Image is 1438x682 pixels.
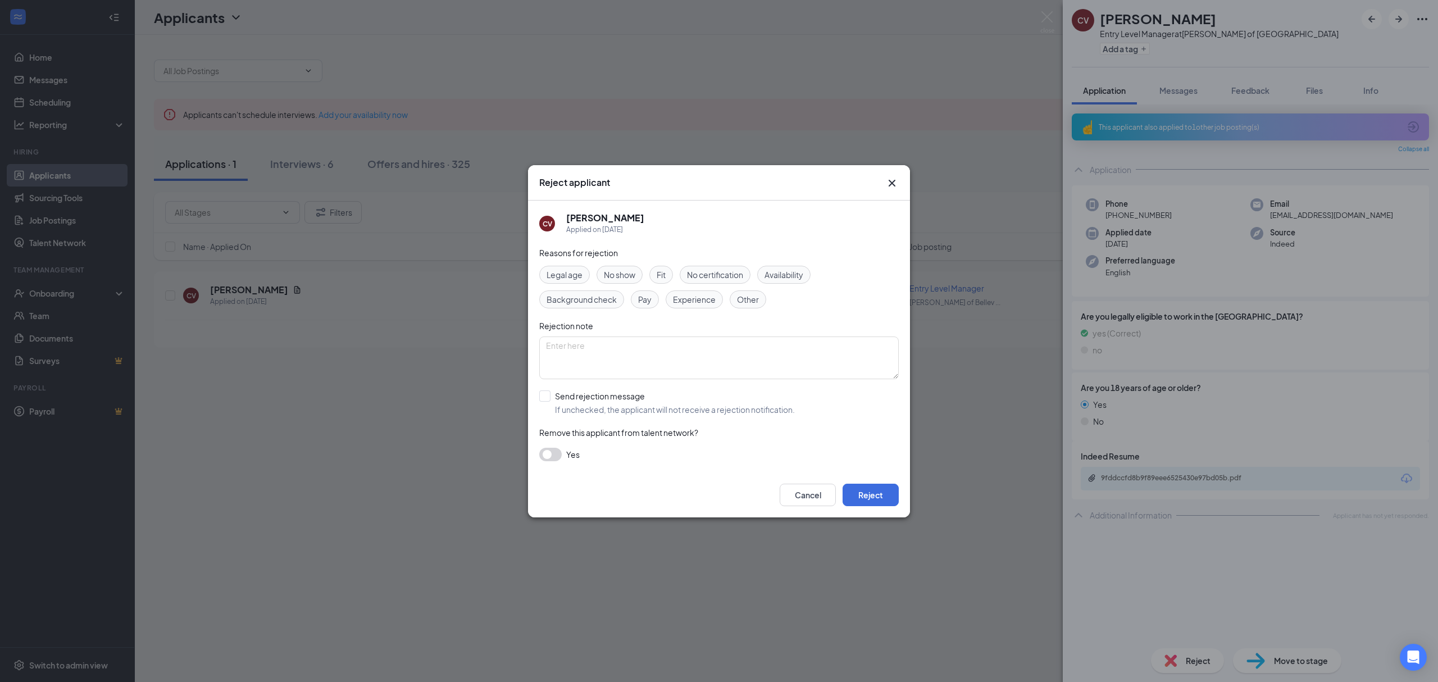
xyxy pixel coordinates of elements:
[885,176,899,190] button: Close
[657,269,666,281] span: Fit
[780,484,836,506] button: Cancel
[885,176,899,190] svg: Cross
[539,321,593,331] span: Rejection note
[539,176,610,189] h3: Reject applicant
[566,224,644,235] div: Applied on [DATE]
[604,269,635,281] span: No show
[673,293,716,306] span: Experience
[539,248,618,258] span: Reasons for rejection
[566,448,580,461] span: Yes
[547,293,617,306] span: Background check
[737,293,759,306] span: Other
[547,269,583,281] span: Legal age
[543,219,552,228] div: CV
[539,428,698,438] span: Remove this applicant from talent network?
[687,269,743,281] span: No certification
[1400,644,1427,671] div: Open Intercom Messenger
[764,269,803,281] span: Availability
[843,484,899,506] button: Reject
[638,293,652,306] span: Pay
[566,212,644,224] h5: [PERSON_NAME]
